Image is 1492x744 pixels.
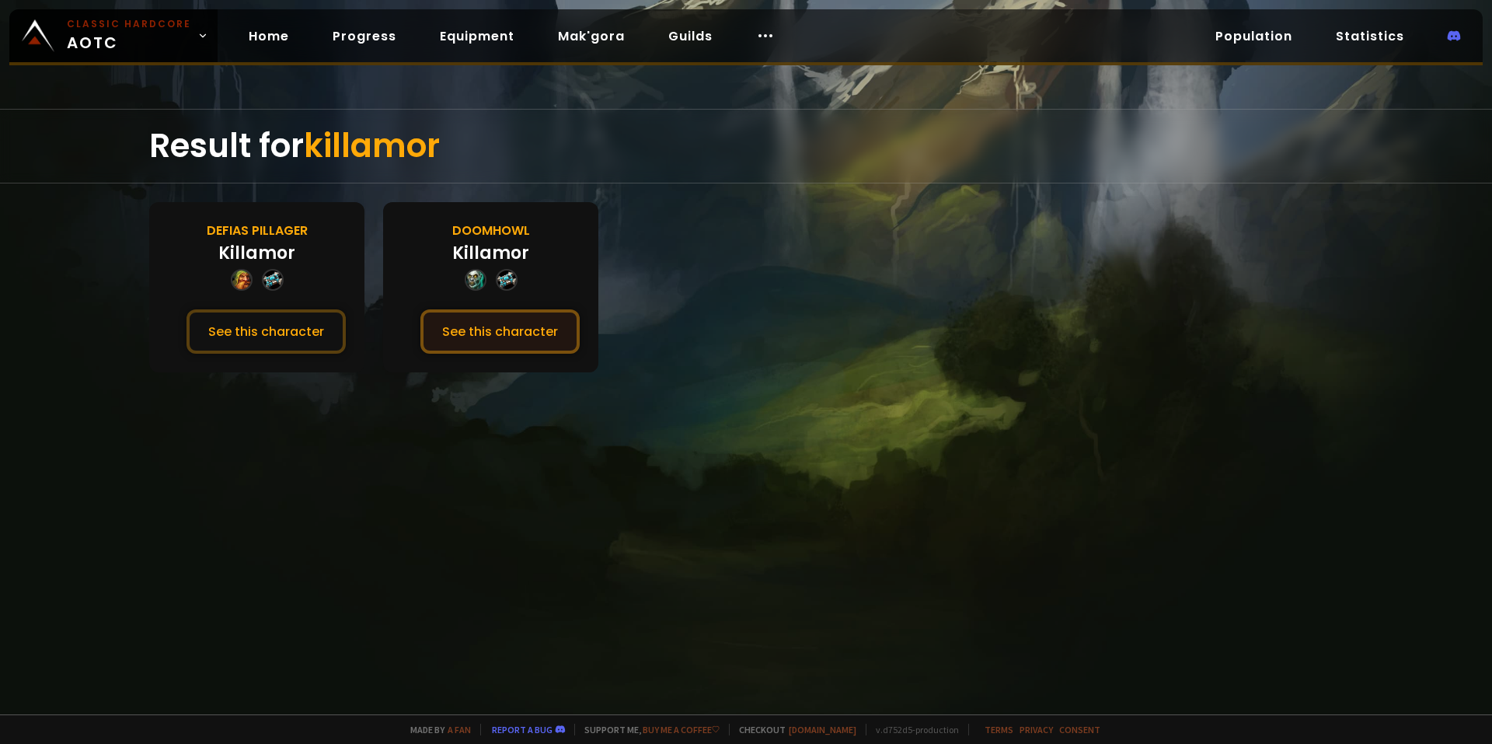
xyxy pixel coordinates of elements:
a: [DOMAIN_NAME] [789,724,856,735]
a: Population [1203,20,1305,52]
small: Classic Hardcore [67,17,191,31]
button: See this character [186,309,346,354]
a: Equipment [427,20,527,52]
span: Support me, [574,724,720,735]
span: Checkout [729,724,856,735]
span: Made by [401,724,471,735]
div: Doomhowl [452,221,530,240]
div: Killamor [218,240,295,266]
a: Buy me a coffee [643,724,720,735]
a: Privacy [1020,724,1053,735]
a: Classic HardcoreAOTC [9,9,218,62]
div: Killamor [452,240,529,266]
div: Result for [149,110,1343,183]
button: See this character [420,309,580,354]
span: killamor [304,123,440,169]
span: AOTC [67,17,191,54]
a: Consent [1059,724,1100,735]
a: Progress [320,20,409,52]
a: a fan [448,724,471,735]
div: Defias Pillager [207,221,308,240]
a: Terms [985,724,1013,735]
a: Statistics [1323,20,1417,52]
span: v. d752d5 - production [866,724,959,735]
a: Home [236,20,302,52]
a: Mak'gora [546,20,637,52]
a: Guilds [656,20,725,52]
a: Report a bug [492,724,553,735]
